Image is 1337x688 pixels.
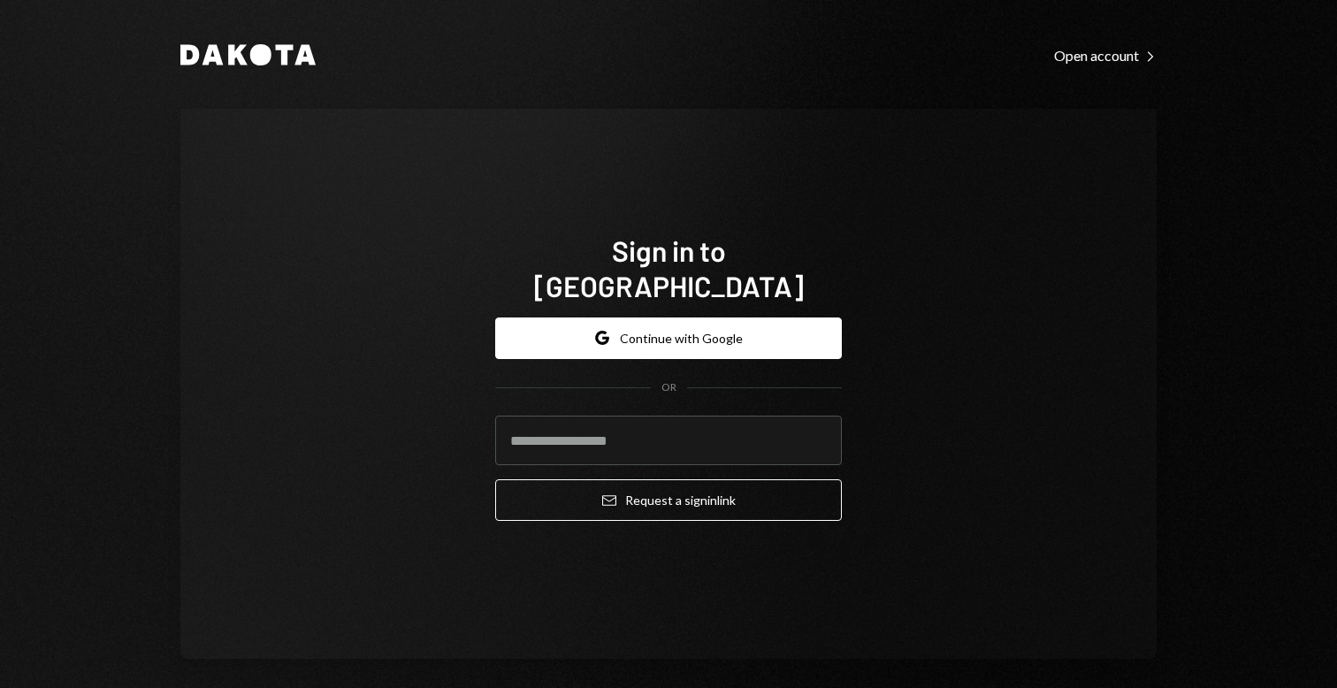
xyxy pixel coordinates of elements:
div: Open account [1054,47,1157,65]
button: Continue with Google [495,317,842,359]
div: OR [661,380,676,395]
a: Open account [1054,45,1157,65]
button: Request a signinlink [495,479,842,521]
h1: Sign in to [GEOGRAPHIC_DATA] [495,233,842,303]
